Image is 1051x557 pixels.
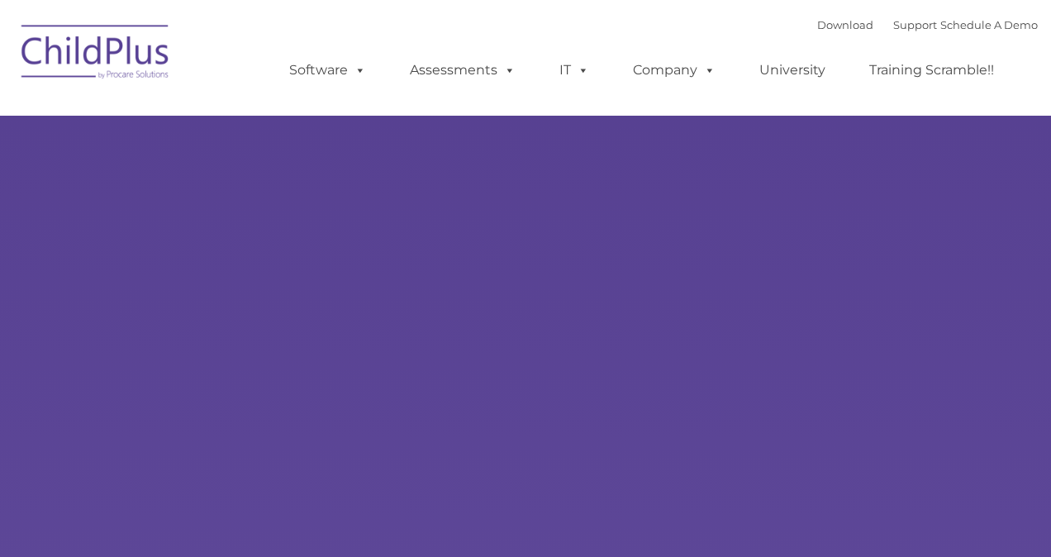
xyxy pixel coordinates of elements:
a: Download [817,18,873,31]
a: University [743,54,842,87]
a: Schedule A Demo [940,18,1038,31]
font: | [817,18,1038,31]
a: Support [893,18,937,31]
a: Assessments [393,54,532,87]
a: Training Scramble!! [853,54,1011,87]
a: IT [543,54,606,87]
a: Company [616,54,732,87]
a: Software [273,54,383,87]
img: ChildPlus by Procare Solutions [13,13,178,96]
